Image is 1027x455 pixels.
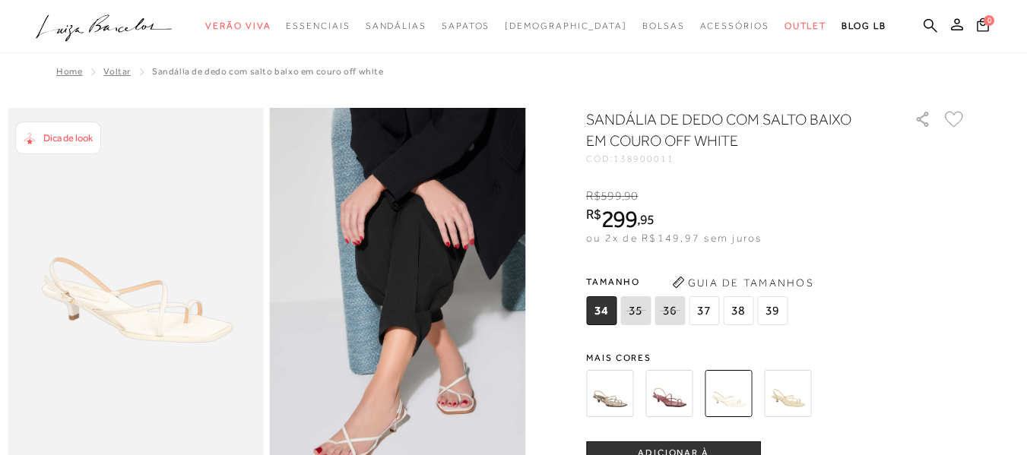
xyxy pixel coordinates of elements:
[700,12,769,40] a: categoryNavScreenReaderText
[642,12,685,40] a: categoryNavScreenReaderText
[586,296,617,325] span: 34
[842,12,886,40] a: BLOG LB
[152,66,384,77] span: SANDÁLIA DE DEDO COM SALTO BAIXO EM COURO OFF WHITE
[601,205,637,232] span: 299
[442,12,490,40] a: categoryNavScreenReaderText
[642,21,685,31] span: Bolsas
[205,12,271,40] a: categoryNavScreenReaderText
[286,12,350,40] a: categoryNavScreenReaderText
[103,66,131,77] a: Voltar
[505,12,627,40] a: noSubCategoriesText
[645,370,693,417] img: SANDÁLIA DE DEDO COM SALTO BAIXO EM COURO MARSALA
[205,21,271,31] span: Verão Viva
[613,153,674,164] span: 138900011
[667,270,819,295] button: Guia de Tamanhos
[655,296,685,325] span: 36
[366,21,426,31] span: Sandálias
[586,370,633,417] img: SANDÁLIA DE DEDO COM SALTO BAIXO EM COBRA BEGE
[442,21,490,31] span: Sapatos
[601,189,621,203] span: 599
[56,66,82,77] a: Home
[785,21,827,31] span: Outlet
[586,109,871,151] h1: SANDÁLIA DE DEDO COM SALTO BAIXO EM COURO OFF WHITE
[622,189,639,203] i: ,
[689,296,719,325] span: 37
[785,12,827,40] a: categoryNavScreenReaderText
[705,370,752,417] img: SANDÁLIA DE DEDO COM SALTO BAIXO EM COURO OFF WHITE
[586,207,601,221] i: R$
[723,296,753,325] span: 38
[984,15,994,26] span: 0
[620,296,651,325] span: 35
[505,21,627,31] span: [DEMOGRAPHIC_DATA]
[586,270,791,293] span: Tamanho
[43,132,93,144] span: Dica de look
[586,189,601,203] i: R$
[764,370,811,417] img: SANDÁLIA DE DEDO COM SALTO BAIXO EM COURO VERDE ALOE VERA
[624,189,638,203] span: 90
[586,353,966,362] span: Mais cores
[700,21,769,31] span: Acessórios
[972,17,994,37] button: 0
[637,213,655,226] i: ,
[286,21,350,31] span: Essenciais
[366,12,426,40] a: categoryNavScreenReaderText
[586,232,762,244] span: ou 2x de R$149,97 sem juros
[842,21,886,31] span: BLOG LB
[640,211,655,227] span: 95
[586,154,890,163] div: CÓD:
[757,296,788,325] span: 39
